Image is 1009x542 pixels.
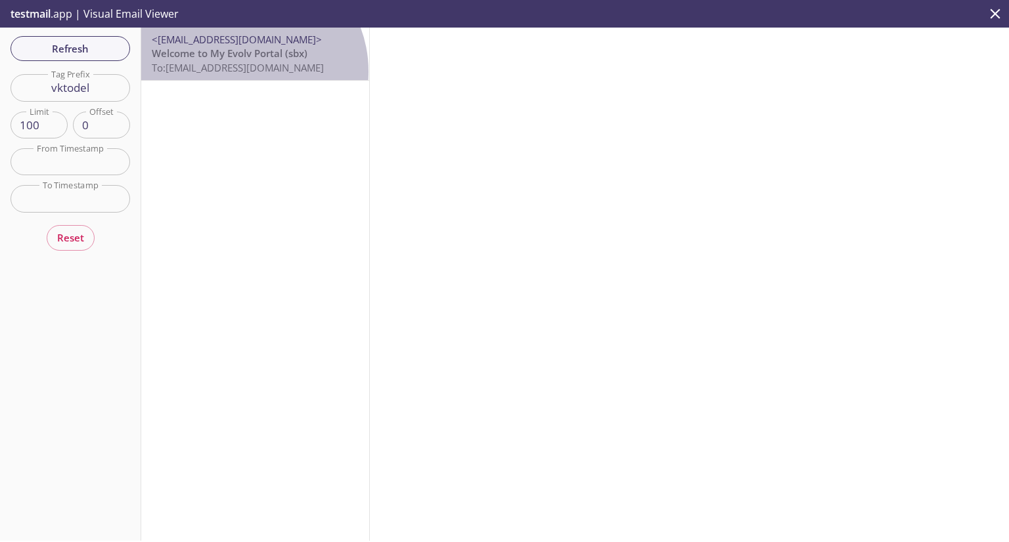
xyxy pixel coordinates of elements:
[152,61,324,74] span: To: [EMAIL_ADDRESS][DOMAIN_NAME]
[141,28,369,80] div: <[EMAIL_ADDRESS][DOMAIN_NAME]>Welcome to My Evolv Portal (sbx)To:[EMAIL_ADDRESS][DOMAIN_NAME]
[11,36,130,61] button: Refresh
[57,229,84,246] span: Reset
[152,47,307,60] span: Welcome to My Evolv Portal (sbx)
[21,40,120,57] span: Refresh
[47,225,95,250] button: Reset
[141,28,369,81] nav: emails
[11,7,51,21] span: testmail
[152,33,322,46] span: <[EMAIL_ADDRESS][DOMAIN_NAME]>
